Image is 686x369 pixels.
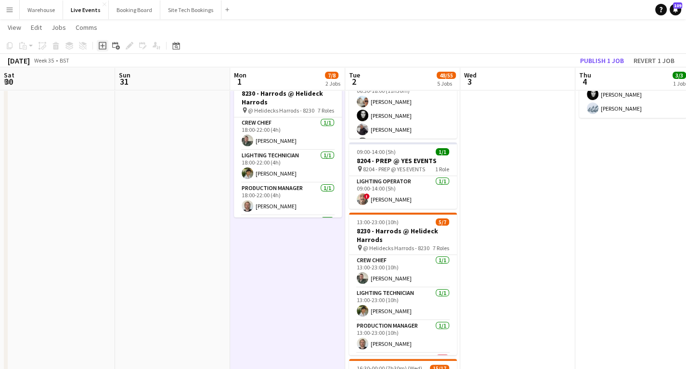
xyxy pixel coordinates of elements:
app-job-card: 18:00-22:00 (4h)6/78230 - Harrods @ Helideck Harrods @ Helidecks Harrods - 82307 RolesCrew Chief1... [234,75,342,217]
app-card-role: Lighting Technician1/113:00-23:00 (10h)[PERSON_NAME] [349,288,457,320]
app-card-role: Project Manager1/1 [234,216,342,248]
h3: 8204 - PREP @ YES EVENTS [349,156,457,165]
div: [DATE] [8,56,30,65]
span: @ Helidecks Harrods - 8230 [363,244,429,252]
span: Week 35 [32,57,56,64]
div: 1 Job [673,80,686,87]
a: Edit [27,21,46,34]
button: Site Tech Bookings [160,0,221,19]
span: View [8,23,21,32]
a: Comms [72,21,101,34]
app-card-role: Crew Chief1/113:00-23:00 (10h)[PERSON_NAME] [349,255,457,288]
span: Edit [31,23,42,32]
span: 48/55 [437,72,456,79]
h3: 8230 - Harrods @ Helideck Harrods [349,227,457,244]
app-job-card: 13:00-23:00 (10h)5/78230 - Harrods @ Helideck Harrods @ Helidecks Harrods - 82307 RolesCrew Chief... [349,213,457,355]
button: Publish 1 job [576,54,628,67]
div: 2 Jobs [325,80,340,87]
span: 13:00-23:00 (10h) [357,218,399,226]
app-card-role: Production Manager1/113:00-23:00 (10h)[PERSON_NAME] [349,320,457,353]
a: Jobs [48,21,70,34]
a: View [4,21,25,34]
span: Sun [119,71,130,79]
span: 5/7 [436,218,449,226]
span: 2 [348,76,360,87]
span: 1 Role [435,165,449,173]
h3: 8230 - Harrods @ Helideck Harrods [234,89,342,106]
span: 1/1 [436,148,449,155]
app-card-role: Lighting Technician1/118:00-22:00 (4h)[PERSON_NAME] [234,150,342,183]
button: Live Events [63,0,109,19]
app-card-role: Production Manager1/118:00-22:00 (4h)[PERSON_NAME] [234,183,342,216]
span: Sat [4,71,14,79]
span: ! [364,193,370,199]
span: 4 [578,76,591,87]
span: Mon [234,71,246,79]
span: 8204 - PREP @ YES EVENTS [363,165,425,173]
span: 7 Roles [318,107,334,114]
div: BST [60,57,69,64]
span: @ Helidecks Harrods - 8230 [248,107,314,114]
div: 5 Jobs [437,80,455,87]
span: Jobs [52,23,66,32]
span: 7 Roles [433,244,449,252]
span: Thu [579,71,591,79]
span: 3/3 [673,72,686,79]
button: Booking Board [109,0,160,19]
span: 1 [233,76,246,87]
button: Revert 1 job [630,54,678,67]
span: 109 [673,2,682,9]
app-job-card: 09:00-14:00 (5h)1/18204 - PREP @ YES EVENTS 8204 - PREP @ YES EVENTS1 RoleLighting Operator1/109:... [349,142,457,209]
span: 30 [2,76,14,87]
span: Tue [349,71,360,79]
app-card-role: Crew Chief1/118:00-22:00 (4h)[PERSON_NAME] [234,117,342,150]
span: 3 [463,76,477,87]
span: 09:00-14:00 (5h) [357,148,396,155]
span: 7/8 [325,72,338,79]
a: 109 [670,4,681,15]
span: Comms [76,23,97,32]
app-card-role: Sound Operator4/406:30-18:00 (11h30m)[PERSON_NAME][PERSON_NAME][PERSON_NAME] [349,78,457,153]
span: 31 [117,76,130,87]
span: Wed [464,71,477,79]
button: Warehouse [20,0,63,19]
app-card-role: Lighting Operator1/109:00-14:00 (5h)![PERSON_NAME] [349,176,457,209]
